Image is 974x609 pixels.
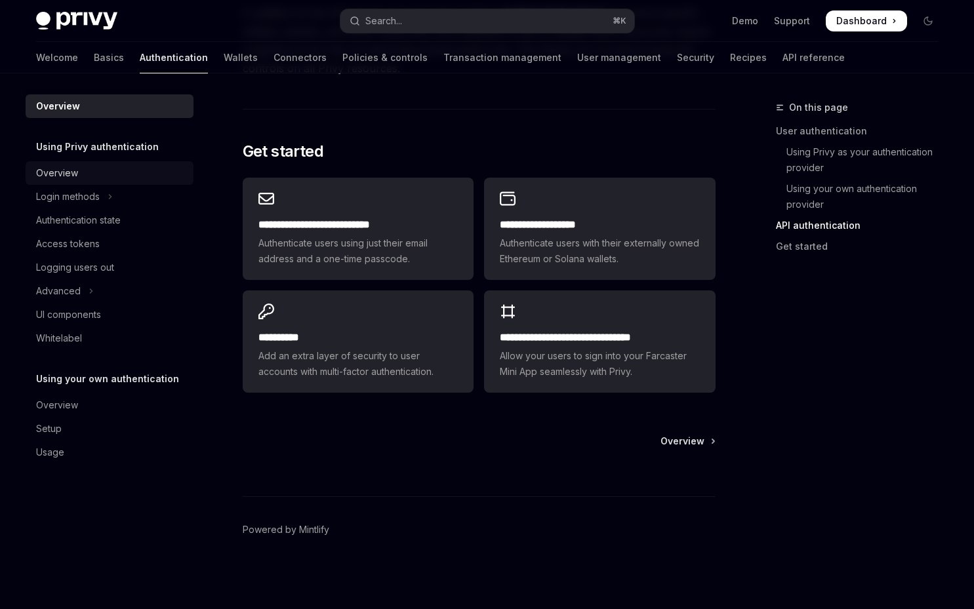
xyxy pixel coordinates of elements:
[36,330,82,346] div: Whitelabel
[776,121,949,142] a: User authentication
[730,42,767,73] a: Recipes
[36,12,117,30] img: dark logo
[94,42,124,73] a: Basics
[243,290,474,393] a: **** *****Add an extra layer of security to user accounts with multi-factor authentication.
[500,348,699,380] span: Allow your users to sign into your Farcaster Mini App seamlessly with Privy.
[36,212,121,228] div: Authentication state
[36,260,114,275] div: Logging users out
[243,523,329,536] a: Powered by Mintlify
[776,178,949,215] a: Using your own authentication provider
[36,189,100,205] div: Login methods
[677,42,714,73] a: Security
[732,14,758,28] a: Demo
[36,307,101,323] div: UI components
[660,435,704,448] span: Overview
[36,98,80,114] div: Overview
[26,94,193,118] a: Overview
[26,232,193,256] a: Access tokens
[26,256,193,279] a: Logging users out
[36,165,78,181] div: Overview
[26,279,193,303] button: Toggle Advanced section
[26,208,193,232] a: Authentication state
[258,235,458,267] span: Authenticate users using just their email address and a one-time passcode.
[36,397,78,413] div: Overview
[258,348,458,380] span: Add an extra layer of security to user accounts with multi-factor authentication.
[36,444,64,460] div: Usage
[918,10,939,31] button: Toggle dark mode
[776,236,949,257] a: Get started
[36,283,81,299] div: Advanced
[660,435,714,448] a: Overview
[140,42,208,73] a: Authentication
[26,185,193,208] button: Toggle Login methods section
[484,178,715,280] a: **** **** **** ****Authenticate users with their externally owned Ethereum or Solana wallets.
[577,42,661,73] a: User management
[243,141,323,162] span: Get started
[26,303,193,326] a: UI components
[776,215,949,236] a: API authentication
[36,236,100,252] div: Access tokens
[36,371,179,387] h5: Using your own authentication
[774,14,810,28] a: Support
[26,393,193,417] a: Overview
[342,42,428,73] a: Policies & controls
[500,235,699,267] span: Authenticate users with their externally owned Ethereum or Solana wallets.
[26,417,193,441] a: Setup
[776,142,949,178] a: Using Privy as your authentication provider
[826,10,907,31] a: Dashboard
[782,42,845,73] a: API reference
[36,421,62,437] div: Setup
[26,326,193,350] a: Whitelabel
[274,42,327,73] a: Connectors
[443,42,561,73] a: Transaction management
[36,42,78,73] a: Welcome
[613,16,626,26] span: ⌘ K
[340,9,634,33] button: Open search
[365,13,402,29] div: Search...
[789,100,848,115] span: On this page
[26,441,193,464] a: Usage
[26,161,193,185] a: Overview
[36,139,159,155] h5: Using Privy authentication
[224,42,258,73] a: Wallets
[836,14,887,28] span: Dashboard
